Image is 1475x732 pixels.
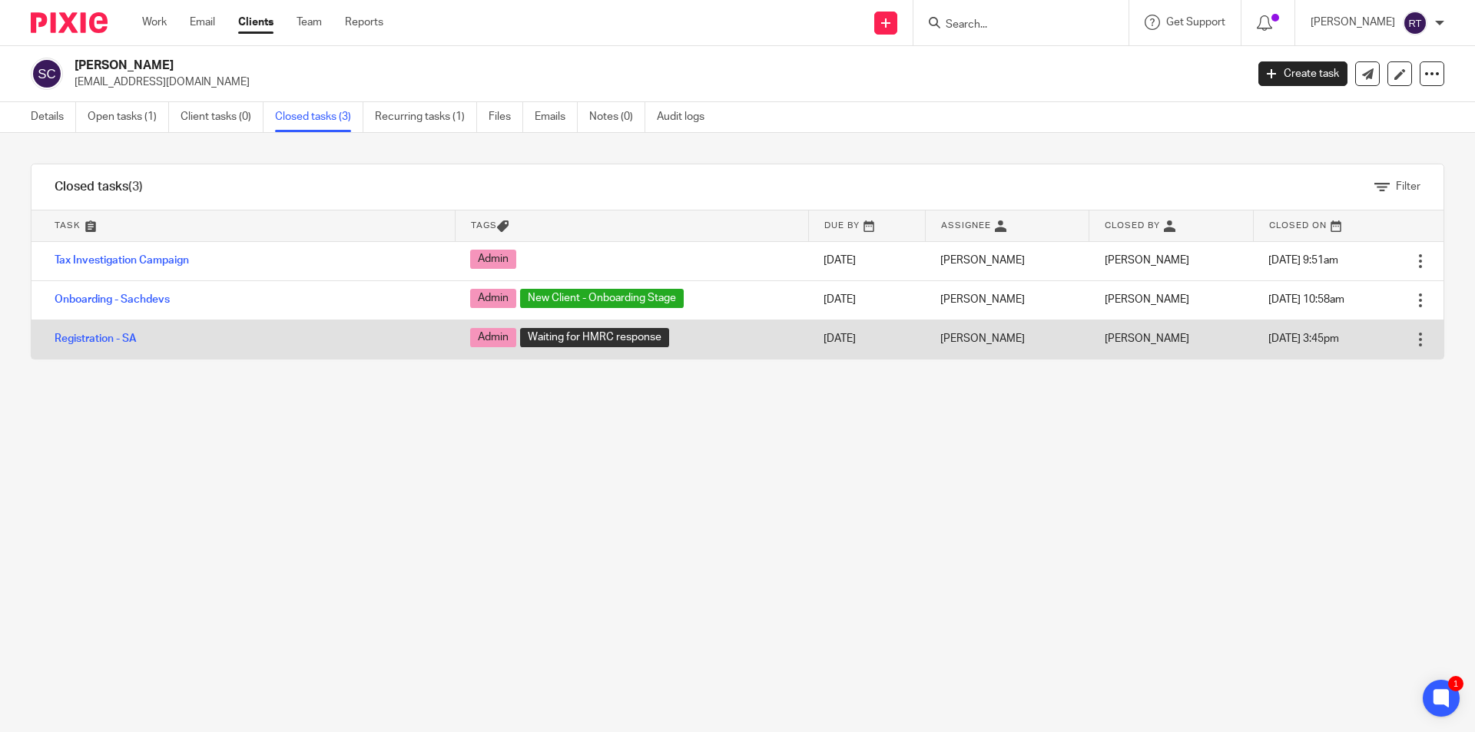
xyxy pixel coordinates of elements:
[55,294,170,305] a: Onboarding - Sachdevs
[1105,294,1189,305] span: [PERSON_NAME]
[55,255,189,266] a: Tax Investigation Campaign
[1105,333,1189,344] span: [PERSON_NAME]
[925,320,1089,359] td: [PERSON_NAME]
[275,102,363,132] a: Closed tasks (3)
[489,102,523,132] a: Files
[1311,15,1395,30] p: [PERSON_NAME]
[31,12,108,33] img: Pixie
[190,15,215,30] a: Email
[1396,181,1420,192] span: Filter
[808,320,925,359] td: [DATE]
[925,241,1089,280] td: [PERSON_NAME]
[925,280,1089,320] td: [PERSON_NAME]
[181,102,264,132] a: Client tasks (0)
[75,58,1003,74] h2: [PERSON_NAME]
[808,280,925,320] td: [DATE]
[589,102,645,132] a: Notes (0)
[1166,17,1225,28] span: Get Support
[520,328,669,347] span: Waiting for HMRC response
[535,102,578,132] a: Emails
[1105,255,1189,266] span: [PERSON_NAME]
[1268,255,1338,266] span: [DATE] 9:51am
[55,333,137,344] a: Registration - SA
[808,241,925,280] td: [DATE]
[31,102,76,132] a: Details
[1268,333,1339,344] span: [DATE] 3:45pm
[455,210,808,241] th: Tags
[55,179,143,195] h1: Closed tasks
[75,75,1235,90] p: [EMAIL_ADDRESS][DOMAIN_NAME]
[470,289,516,308] span: Admin
[944,18,1082,32] input: Search
[520,289,684,308] span: New Client - Onboarding Stage
[1258,61,1347,86] a: Create task
[31,58,63,90] img: svg%3E
[1403,11,1427,35] img: svg%3E
[345,15,383,30] a: Reports
[1268,294,1344,305] span: [DATE] 10:58am
[297,15,322,30] a: Team
[88,102,169,132] a: Open tasks (1)
[657,102,716,132] a: Audit logs
[470,250,516,269] span: Admin
[1448,676,1463,691] div: 1
[238,15,273,30] a: Clients
[470,328,516,347] span: Admin
[128,181,143,193] span: (3)
[142,15,167,30] a: Work
[375,102,477,132] a: Recurring tasks (1)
